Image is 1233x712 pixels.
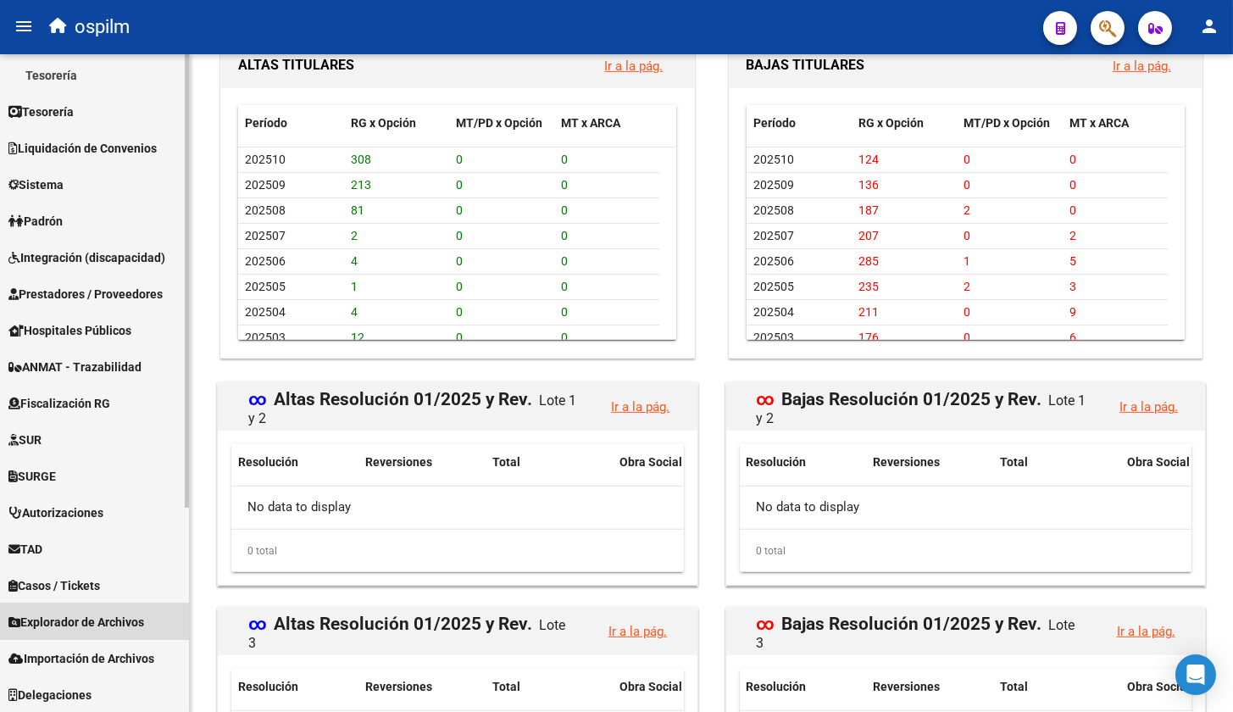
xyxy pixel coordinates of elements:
datatable-header-cell: Resolución [231,669,358,705]
datatable-header-cell: Total [486,444,613,481]
span: 0 [456,305,463,319]
div: No data to display [231,487,683,529]
datatable-header-cell: Obra Social Origen [613,444,740,481]
mat-card-title: Bajas Resolución 01/2025 y Rev. [757,602,1090,651]
span: Delegaciones [8,686,92,704]
datatable-header-cell: MT/PD x Opción [957,105,1062,142]
span: Padrón [8,212,63,231]
span: 0 [456,280,463,293]
span: Tesorería [8,103,74,121]
span: 202507 [753,229,794,242]
datatable-header-cell: MT/PD x Opción [449,105,554,142]
span: 0 [561,178,568,192]
datatable-header-cell: RG x Opción [852,105,957,142]
datatable-header-cell: Obra Social Origen [613,669,740,705]
span: Período [753,116,796,130]
span: 6 [1069,331,1076,344]
span: ALTAS TITULARES [238,57,354,73]
button: Ir a la pág. [1103,615,1188,647]
span: 0 [1069,203,1076,217]
span: Obra Social Origen [619,455,721,469]
span: 2 [351,229,358,242]
span: 1 [351,280,358,293]
span: ∞ [248,614,267,634]
span: 81 [351,203,364,217]
div: 0 total [231,530,684,572]
span: Fiscalización RG [8,394,110,413]
mat-card-title: Altas Resolución 01/2025 y Rev. [248,377,584,426]
span: 1 [964,254,970,268]
span: Total [1001,455,1029,469]
datatable-header-cell: Reversiones [867,444,994,481]
span: 9 [1069,305,1076,319]
span: 4 [351,254,358,268]
button: Ir a la pág. [1099,50,1185,81]
span: 235 [858,280,879,293]
div: No data to display [740,487,1191,529]
span: 0 [561,229,568,242]
div: 0 total [740,530,1192,572]
span: 0 [456,254,463,268]
span: 0 [561,153,568,166]
span: 207 [858,229,879,242]
a: Ir a la pág. [611,399,669,414]
span: 202504 [245,305,286,319]
span: 202503 [753,331,794,344]
span: 3 [1069,280,1076,293]
datatable-header-cell: Total [486,669,613,705]
datatable-header-cell: MT x ARCA [1063,105,1168,142]
span: Sistema [8,175,64,194]
datatable-header-cell: Resolución [231,444,358,481]
div: Open Intercom Messenger [1175,654,1216,695]
datatable-header-cell: Total [994,669,1121,705]
span: 136 [858,178,879,192]
span: 0 [964,153,970,166]
a: Ir a la pág. [605,58,664,74]
span: 0 [561,331,568,344]
span: Total [492,455,520,469]
span: 187 [858,203,879,217]
datatable-header-cell: Período [238,105,343,142]
span: 202508 [753,203,794,217]
span: Autorizaciones [8,503,103,522]
span: Integración (discapacidad) [8,248,165,267]
span: 2 [964,203,970,217]
datatable-header-cell: Reversiones [358,669,486,705]
span: 308 [351,153,371,166]
span: 202510 [245,153,286,166]
span: Total [1001,680,1029,693]
button: Ir a la pág. [592,50,677,81]
span: 202505 [753,280,794,293]
datatable-header-cell: Reversiones [358,444,486,481]
span: Resolución [747,680,807,693]
span: 2 [964,280,970,293]
span: 202507 [245,229,286,242]
span: RG x Opción [858,116,924,130]
span: 4 [351,305,358,319]
span: Reversiones [874,455,941,469]
span: 213 [351,178,371,192]
span: 0 [561,254,568,268]
mat-icon: menu [14,16,34,36]
span: 12 [351,331,364,344]
span: ∞ [248,389,267,409]
datatable-header-cell: RG x Opción [344,105,449,142]
span: Liquidación de Convenios [8,139,157,158]
span: Prestadores / Proveedores [8,285,163,303]
span: Casos / Tickets [8,576,100,595]
span: Resolución [238,680,298,693]
span: 176 [858,331,879,344]
span: ANMAT - Trazabilidad [8,358,142,376]
span: Explorador de Archivos [8,613,144,631]
span: 202509 [245,178,286,192]
span: MT/PD x Opción [964,116,1050,130]
span: Reversiones [365,455,432,469]
button: Ir a la pág. [595,615,680,647]
span: 0 [561,203,568,217]
span: SUR [8,431,42,449]
span: 0 [964,229,970,242]
button: Ir a la pág. [597,391,680,422]
span: Resolución [238,455,298,469]
span: 0 [561,305,568,319]
span: 202503 [245,331,286,344]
